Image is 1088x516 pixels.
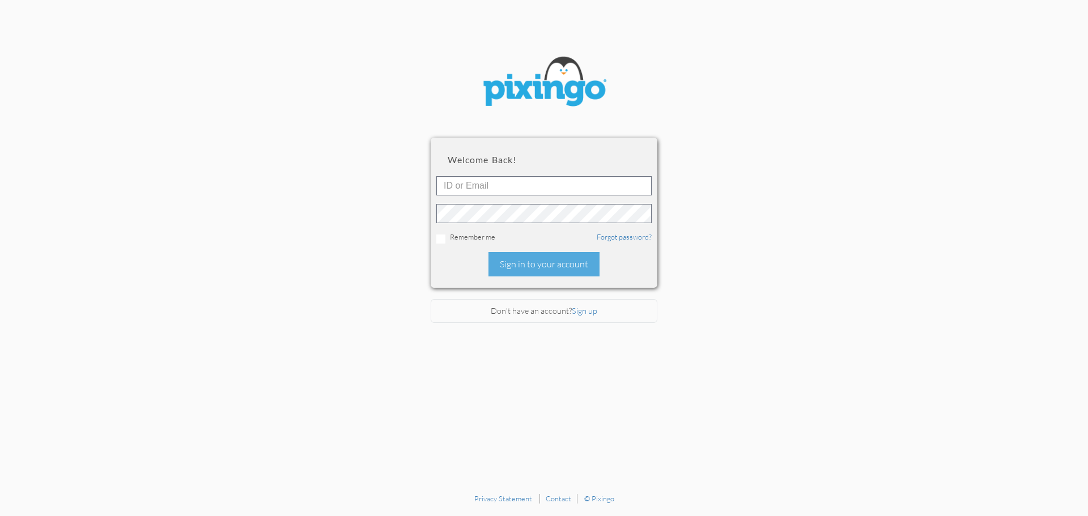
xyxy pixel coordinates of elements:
a: Forgot password? [597,232,652,241]
a: Privacy Statement [474,494,532,503]
div: Sign in to your account [488,252,600,276]
h2: Welcome back! [448,155,640,165]
a: Contact [546,494,571,503]
img: pixingo logo [476,51,612,115]
div: Remember me [436,232,652,244]
input: ID or Email [436,176,652,195]
div: Don't have an account? [431,299,657,323]
a: Sign up [572,306,597,315]
a: © Pixingo [584,494,614,503]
